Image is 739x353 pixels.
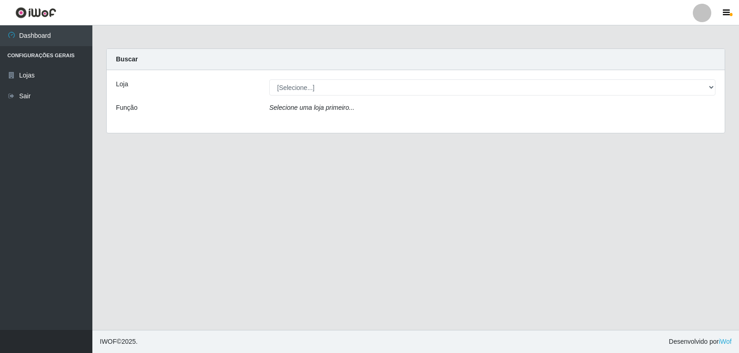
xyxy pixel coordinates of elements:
span: Desenvolvido por [669,337,732,347]
label: Loja [116,79,128,89]
span: IWOF [100,338,117,345]
img: CoreUI Logo [15,7,56,18]
span: © 2025 . [100,337,138,347]
a: iWof [719,338,732,345]
i: Selecione uma loja primeiro... [269,104,354,111]
strong: Buscar [116,55,138,63]
label: Função [116,103,138,113]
